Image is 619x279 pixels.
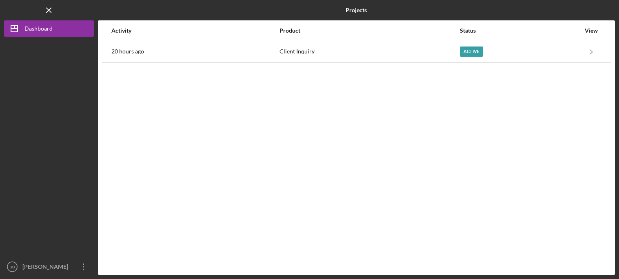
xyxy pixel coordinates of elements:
[111,48,144,55] time: 2025-08-28 19:27
[111,27,279,34] div: Activity
[4,259,94,275] button: BD[PERSON_NAME]
[280,42,459,62] div: Client Inquiry
[9,265,15,269] text: BD
[20,259,73,277] div: [PERSON_NAME]
[346,7,367,13] b: Projects
[460,27,580,34] div: Status
[24,20,53,39] div: Dashboard
[581,27,601,34] div: View
[280,27,459,34] div: Product
[4,20,94,37] button: Dashboard
[460,46,483,57] div: Active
